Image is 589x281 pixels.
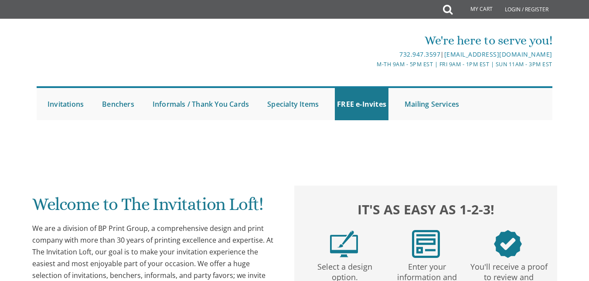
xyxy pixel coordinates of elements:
[45,88,86,120] a: Invitations
[444,50,552,58] a: [EMAIL_ADDRESS][DOMAIN_NAME]
[209,32,552,49] div: We're here to serve you!
[452,1,499,18] a: My Cart
[32,195,278,220] h1: Welcome to The Invitation Loft!
[265,88,321,120] a: Specialty Items
[494,230,522,258] img: step3.png
[335,88,388,120] a: FREE e-Invites
[150,88,251,120] a: Informals / Thank You Cards
[303,200,549,219] h2: It's as easy as 1-2-3!
[402,88,461,120] a: Mailing Services
[209,49,552,60] div: |
[209,60,552,69] div: M-Th 9am - 5pm EST | Fri 9am - 1pm EST | Sun 11am - 3pm EST
[399,50,440,58] a: 732.947.3597
[100,88,136,120] a: Benchers
[330,230,358,258] img: step1.png
[412,230,440,258] img: step2.png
